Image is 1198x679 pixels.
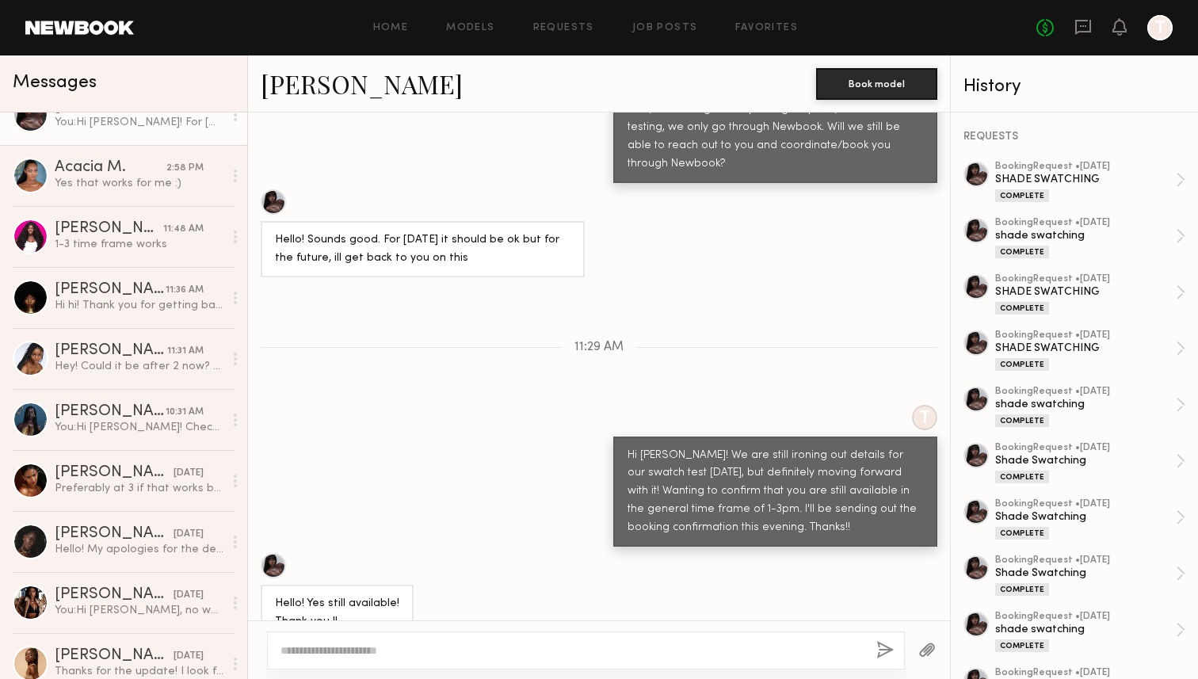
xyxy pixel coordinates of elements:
[13,74,97,92] span: Messages
[533,23,594,33] a: Requests
[816,68,937,100] button: Book model
[55,587,174,603] div: [PERSON_NAME]
[174,649,204,664] div: [DATE]
[1147,15,1173,40] a: T
[995,612,1185,652] a: bookingRequest •[DATE]shade swatchingComplete
[995,218,1176,228] div: booking Request • [DATE]
[275,231,570,268] div: Hello! Sounds good. For [DATE] it should be ok but for the future, ill get back to you on this
[995,246,1049,258] div: Complete
[995,218,1185,258] a: bookingRequest •[DATE]shade swatchingComplete
[174,588,204,603] div: [DATE]
[995,274,1176,284] div: booking Request • [DATE]
[995,189,1049,202] div: Complete
[995,330,1185,371] a: bookingRequest •[DATE]SHADE SWATCHINGComplete
[995,612,1176,622] div: booking Request • [DATE]
[55,465,174,481] div: [PERSON_NAME]
[446,23,494,33] a: Models
[55,115,223,130] div: You: Hi [PERSON_NAME]! For [DATE], we are at a different location in [GEOGRAPHIC_DATA], which wil...
[995,228,1176,243] div: shade swatching
[963,132,1185,143] div: REQUESTS
[816,76,937,90] a: Book model
[995,499,1176,509] div: booking Request • [DATE]
[995,162,1176,172] div: booking Request • [DATE]
[55,648,174,664] div: [PERSON_NAME]
[995,668,1176,678] div: booking Request • [DATE]
[167,344,204,359] div: 11:31 AM
[174,466,204,481] div: [DATE]
[995,358,1049,371] div: Complete
[995,509,1176,525] div: Shade Swatching
[166,283,204,298] div: 11:36 AM
[574,341,624,354] span: 11:29 AM
[995,555,1185,596] a: bookingRequest •[DATE]Shade SwatchingComplete
[55,664,223,679] div: Thanks for the update! I look forward to hearing from you again 😊
[55,481,223,496] div: Preferably at 3 if that works but I’m flexible
[995,471,1049,483] div: Complete
[275,595,399,631] div: Hello! Yes still available! Thank you !!
[995,622,1176,637] div: shade swatching
[632,23,698,33] a: Job Posts
[995,172,1176,187] div: SHADE SWATCHING
[628,447,923,538] div: Hi [PERSON_NAME]! We are still ironing out details for our swatch test [DATE], but definitely mov...
[995,527,1049,540] div: Complete
[995,583,1049,596] div: Complete
[628,101,923,174] div: Also, so exciting about your agency! But, for this model testing, we only go through Newbook. Wil...
[55,176,223,191] div: Yes that works for me :)
[55,160,166,176] div: Acacia M.
[995,397,1176,412] div: shade swatching
[55,298,223,313] div: Hi hi! Thank you for getting back to me. Yes, I am still available. The timing works. I’ll be on ...
[995,162,1185,202] a: bookingRequest •[DATE]SHADE SWATCHINGComplete
[55,542,223,557] div: Hello! My apologies for the delayed response. Unfortunately I was available [DATE] and completely...
[995,499,1185,540] a: bookingRequest •[DATE]Shade SwatchingComplete
[55,343,167,359] div: [PERSON_NAME]
[995,387,1185,427] a: bookingRequest •[DATE]shade swatchingComplete
[995,555,1176,566] div: booking Request • [DATE]
[55,237,223,252] div: 1-3 time frame works
[995,639,1049,652] div: Complete
[166,405,204,420] div: 10:31 AM
[995,443,1185,483] a: bookingRequest •[DATE]Shade SwatchingComplete
[55,221,163,237] div: [PERSON_NAME]
[55,359,223,374] div: Hey! Could it be after 2 now? Sorry, I realize I wrap at 1 for my other shoot so I’ll need to mak...
[995,443,1176,453] div: booking Request • [DATE]
[995,341,1176,356] div: SHADE SWATCHING
[995,274,1185,315] a: bookingRequest •[DATE]SHADE SWATCHINGComplete
[995,330,1176,341] div: booking Request • [DATE]
[995,284,1176,299] div: SHADE SWATCHING
[735,23,798,33] a: Favorites
[995,453,1176,468] div: Shade Swatching
[261,67,463,101] a: [PERSON_NAME]
[55,603,223,618] div: You: Hi [PERSON_NAME], no worries! We will reach back out for the next one.
[995,302,1049,315] div: Complete
[995,414,1049,427] div: Complete
[55,526,174,542] div: [PERSON_NAME]
[163,222,204,237] div: 11:48 AM
[995,566,1176,581] div: Shade Swatching
[963,78,1185,96] div: History
[174,527,204,542] div: [DATE]
[166,161,204,176] div: 2:58 PM
[55,420,223,435] div: You: Hi [PERSON_NAME]! Checking in to see if you would be available for a swatch test [DATE][DATE...
[373,23,409,33] a: Home
[995,387,1176,397] div: booking Request • [DATE]
[55,404,166,420] div: [PERSON_NAME]
[55,282,166,298] div: [PERSON_NAME]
